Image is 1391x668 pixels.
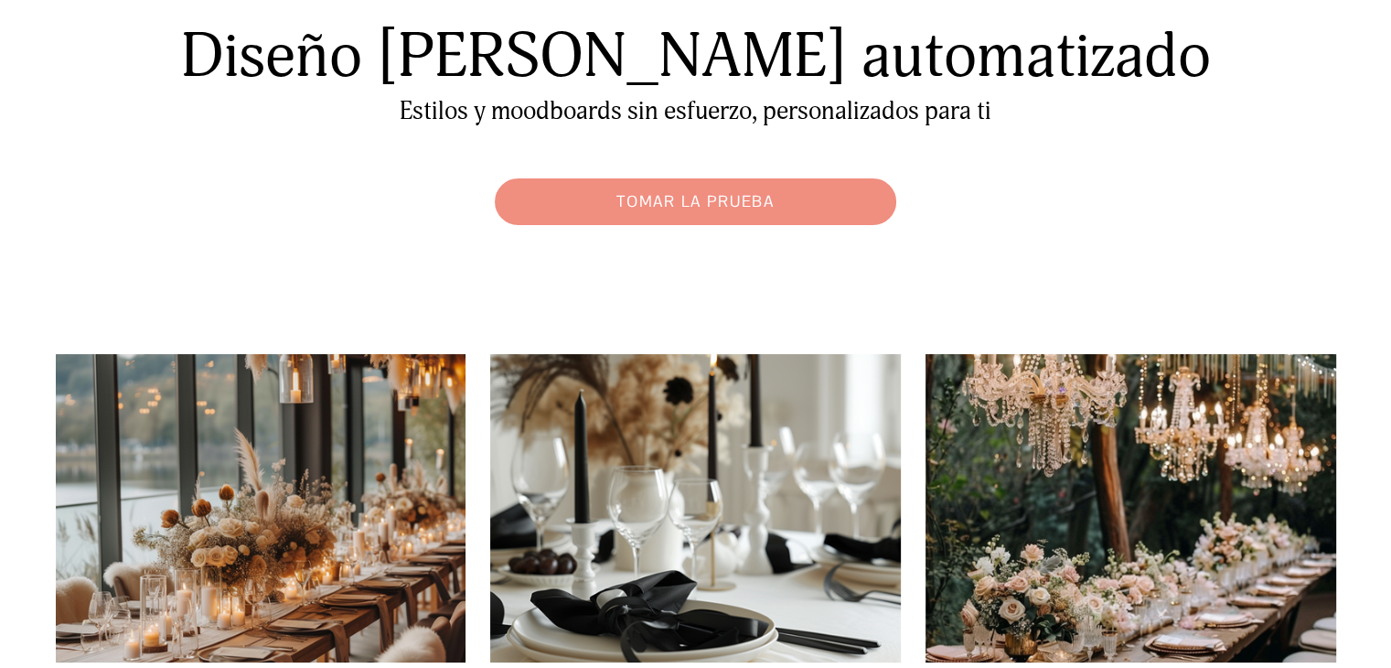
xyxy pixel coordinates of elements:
[490,354,901,663] img: enjoyrightnow_62516_Crea una imagen similar a una foto con el siguiente enlace: 896bcb00-812a-4eb...
[926,354,1336,663] img: enjoyrightnow_62516_Crea una imagen realista de nosotros_61698d5c-5175-48a5-bf3a-361d03b32690.png
[486,169,905,234] a: Tomar la prueba
[616,191,775,211] font: Tomar la prueba
[181,18,1211,94] font: Diseño [PERSON_NAME] automatizado
[400,96,991,126] font: Estilos y moodboards sin esfuerzo, personalizados para ti
[56,354,466,663] img: enjoyrightnow_62516_Crear_una_imagen_similar_a_una_foto_en_lujo_bohemio_035bb97e-8c1b-4a12-8d21-b...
